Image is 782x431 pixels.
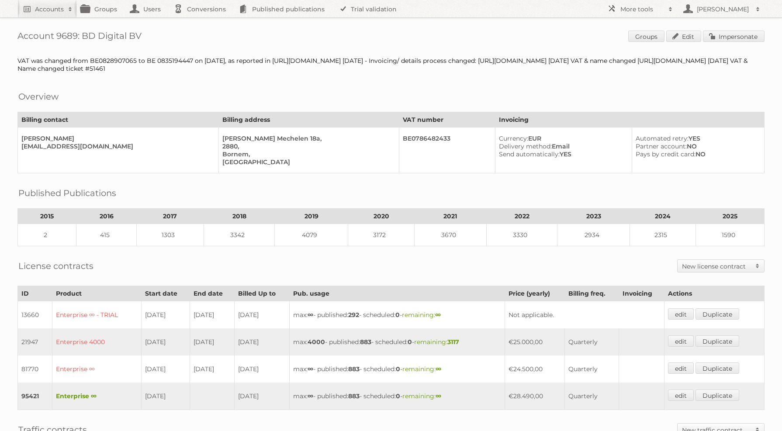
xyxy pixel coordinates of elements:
[190,355,234,383] td: [DATE]
[76,224,136,246] td: 415
[204,209,274,224] th: 2018
[636,134,757,142] div: YES
[76,209,136,224] th: 2016
[564,286,619,301] th: Billing freq.
[190,286,234,301] th: End date
[399,112,495,128] th: VAT number
[557,209,630,224] th: 2023
[222,158,392,166] div: [GEOGRAPHIC_DATA]
[35,5,64,14] h2: Accounts
[486,209,557,224] th: 2022
[668,362,694,374] a: edit
[664,286,764,301] th: Actions
[18,286,52,301] th: ID
[235,355,290,383] td: [DATE]
[136,209,204,224] th: 2017
[408,338,412,346] strong: 0
[308,365,313,373] strong: ∞
[235,383,290,410] td: [DATE]
[628,31,664,42] a: Groups
[235,328,290,355] td: [DATE]
[399,128,495,173] td: BE0786482433
[17,31,765,44] h1: Account 9689: BD Digital BV
[505,355,565,383] td: €24.500,00
[21,142,211,150] div: [EMAIL_ADDRESS][DOMAIN_NAME]
[18,112,219,128] th: Billing contact
[18,186,116,200] h2: Published Publications
[52,286,142,301] th: Product
[505,328,565,355] td: €25.000,00
[141,301,190,329] td: [DATE]
[751,260,764,272] span: Toggle
[190,301,234,329] td: [DATE]
[219,112,399,128] th: Billing address
[18,383,52,410] td: 95421
[141,328,190,355] td: [DATE]
[275,224,348,246] td: 4079
[630,209,695,224] th: 2024
[619,286,664,301] th: Invoicing
[18,355,52,383] td: 81770
[235,286,290,301] th: Billed Up to
[18,209,76,224] th: 2015
[18,328,52,355] td: 21947
[141,383,190,410] td: [DATE]
[52,355,142,383] td: Enterprise ∞
[52,328,142,355] td: Enterprise 4000
[348,209,414,224] th: 2020
[695,390,739,401] a: Duplicate
[505,383,565,410] td: €28.490,00
[141,355,190,383] td: [DATE]
[636,134,689,142] span: Automated retry:
[414,209,486,224] th: 2021
[564,383,619,410] td: Quarterly
[289,301,505,329] td: max: - published: - scheduled: -
[136,224,204,246] td: 1303
[620,5,664,14] h2: More tools
[414,338,459,346] span: remaining:
[402,311,441,319] span: remaining:
[495,112,764,128] th: Invoicing
[695,362,739,374] a: Duplicate
[289,383,505,410] td: max: - published: - scheduled: -
[636,150,695,158] span: Pays by credit card:
[636,142,687,150] span: Partner account:
[402,365,441,373] span: remaining:
[436,392,441,400] strong: ∞
[18,224,76,246] td: 2
[666,31,701,42] a: Edit
[505,301,664,329] td: Not applicable.
[696,224,765,246] td: 1590
[222,150,392,158] div: Bornem,
[360,338,371,346] strong: 883
[668,308,694,320] a: edit
[348,392,360,400] strong: 883
[499,150,560,158] span: Send automatically:
[289,355,505,383] td: max: - published: - scheduled: -
[435,311,441,319] strong: ∞
[636,150,757,158] div: NO
[348,365,360,373] strong: 883
[636,142,757,150] div: NO
[695,335,739,347] a: Duplicate
[348,311,359,319] strong: 292
[703,31,765,42] a: Impersonate
[18,301,52,329] td: 13660
[668,335,694,347] a: edit
[499,134,528,142] span: Currency:
[682,262,751,271] h2: New license contract
[289,328,505,355] td: max: - published: - scheduled: -
[630,224,695,246] td: 2315
[695,5,751,14] h2: [PERSON_NAME]
[414,224,486,246] td: 3670
[308,392,313,400] strong: ∞
[308,311,313,319] strong: ∞
[190,328,234,355] td: [DATE]
[18,259,93,272] h2: License contracts
[52,301,142,329] td: Enterprise ∞ - TRIAL
[396,392,400,400] strong: 0
[564,355,619,383] td: Quarterly
[289,286,505,301] th: Pub. usage
[678,260,764,272] a: New license contract
[235,301,290,329] td: [DATE]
